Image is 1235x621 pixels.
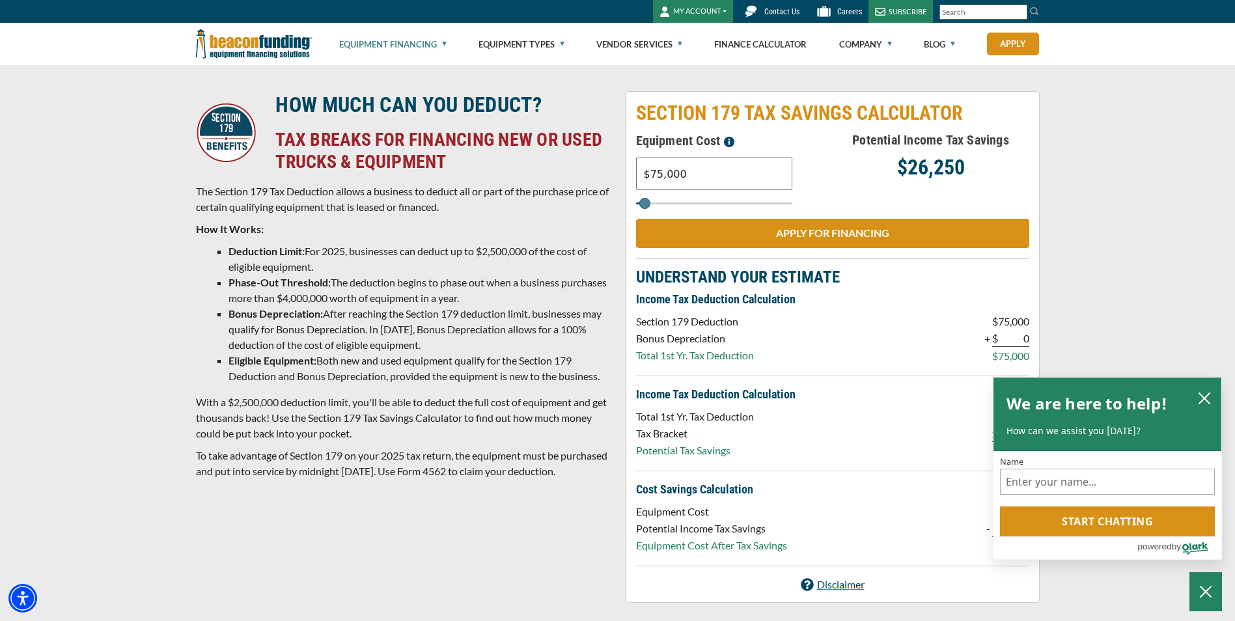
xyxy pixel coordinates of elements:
strong: Eligible Equipment: [229,354,316,366]
input: Name [1000,469,1215,495]
p: With a $2,500,000 deduction limit, you'll be able to deduct the full cost of equipment and get th... [196,394,610,441]
button: Close Chatbox [1189,572,1222,611]
p: + [984,331,990,346]
a: Finance Calculator [714,23,807,65]
p: UNDERSTAND YOUR ESTIMATE [636,269,1029,285]
li: Both new and used equipment qualify for the Section 179 Deduction and Bonus Depreciation, provide... [229,353,610,384]
img: Circular logo featuring "SECTION 179" at the top and "BENEFITS" at the bottom, with a star in the... [197,103,256,162]
a: Company [839,23,892,65]
a: Equipment Financing [339,23,447,65]
img: Beacon Funding Corporation logo [196,23,312,65]
p: $ [992,538,998,554]
a: Blog [924,23,955,65]
h3: HOW MUCH CAN YOU DEDUCT? [275,92,609,118]
p: Section 179 Deduction [636,314,754,329]
p: To take advantage of Section 179 on your 2025 tax return, the equipment must be purchased and put... [196,448,610,479]
h5: Equipment Cost [636,130,833,151]
h5: Potential Income Tax Savings [833,130,1029,150]
p: Income Tax Deduction Calculation [636,387,1029,402]
p: $ [992,521,998,537]
input: Search [939,5,1027,20]
div: Accessibility Menu [8,584,37,613]
img: Search [1029,6,1040,16]
p: Potential Tax Savings [636,443,754,458]
a: Powered by Olark [1137,537,1221,559]
label: Name [1000,458,1215,466]
div: olark chatbox [993,377,1222,560]
p: $ [992,348,998,364]
p: Equipment Cost After Tax Savings [636,538,787,553]
p: 75,000 [998,314,1029,329]
p: Disclaimer [817,577,865,592]
img: section-179-tooltip [724,137,734,147]
p: 75,000 [998,348,1029,364]
p: $ [992,314,998,329]
strong: Deduction Limit: [229,245,305,257]
li: The deduction begins to phase out when a business purchases more than $4,000,000 worth of equipme... [229,275,610,306]
h4: TAX BREAKS FOR FINANCING NEW OR USED TRUCKS & EQUIPMENT [275,129,609,173]
button: close chatbox [1194,389,1215,407]
p: $26,250 [833,159,1029,175]
strong: Phase-Out Threshold: [229,276,331,288]
span: powered [1137,538,1171,555]
p: Bonus Depreciation [636,331,754,346]
p: Potential Income Tax Savings [636,521,787,536]
span: by [1172,538,1181,555]
a: Clear search text [1014,7,1024,18]
p: $ [992,504,998,519]
p: Income Tax Deduction Calculation [636,292,1029,307]
a: Apply [987,33,1039,55]
input: Text field [636,158,792,190]
strong: How It Works: [196,223,264,235]
p: Total 1st Yr. Tax Deduction [636,348,754,363]
h2: We are here to help! [1006,391,1167,417]
input: Select range [636,202,792,204]
p: 0 [998,331,1029,347]
p: - [986,521,990,536]
li: For 2025, businesses can deduct up to $2,500,000 of the cost of eligible equipment. [229,243,610,275]
p: Equipment Cost [636,504,787,519]
p: Tax Bracket [636,426,754,441]
p: How can we assist you [DATE]? [1006,424,1208,437]
a: Disclaimer [801,577,865,592]
a: APPLY FOR FINANCING [636,219,1029,248]
a: Equipment Types [479,23,564,65]
li: After reaching the Section 179 deduction limit, businesses may qualify for Bonus Depreciation. In... [229,306,610,353]
p: $ [992,331,998,347]
span: Careers [837,7,862,16]
p: x [992,426,998,442]
p: Cost Savings Calculation [636,482,1029,497]
p: The Section 179 Tax Deduction allows a business to deduct all or part of the purchase price of ce... [196,184,610,215]
strong: Bonus Depreciation: [229,307,323,320]
p: Total 1st Yr. Tax Deduction [636,409,754,424]
p: SECTION 179 TAX SAVINGS CALCULATOR [636,102,1029,125]
button: Please enter a value between $3,000 and $3,000,000 [720,130,738,151]
button: Start chatting [1000,506,1215,536]
p: $ [992,409,998,424]
span: Contact Us [764,7,799,16]
a: Vendor Services [596,23,682,65]
p: $ [992,443,998,459]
